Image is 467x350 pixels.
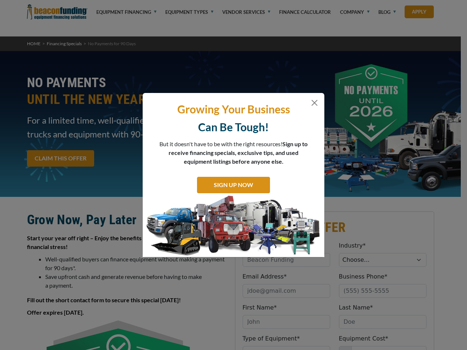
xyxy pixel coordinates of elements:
span: Sign up to receive financing specials, exclusive tips, and used equipment listings before anyone ... [169,140,308,165]
p: Growing Your Business [148,102,319,116]
button: Close [310,98,319,107]
p: Can Be Tough! [148,120,319,134]
p: But it doesn't have to be with the right resources! [159,140,308,166]
img: subscribe-modal.jpg [143,195,324,257]
a: SIGN UP NOW [197,177,270,193]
